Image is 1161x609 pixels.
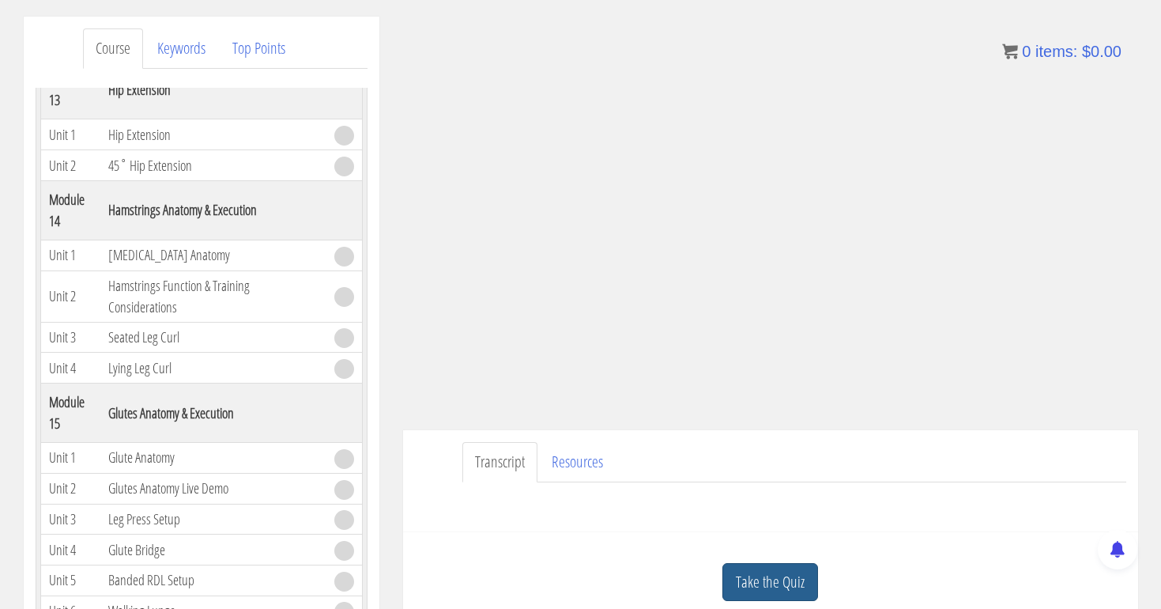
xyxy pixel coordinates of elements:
td: Hamstrings Function & Training Considerations [100,270,326,322]
a: Top Points [220,28,298,69]
td: Lying Leg Curl [100,353,326,384]
bdi: 0.00 [1082,43,1121,60]
td: Glutes Anatomy Live Demo [100,473,326,504]
td: Unit 4 [40,353,100,384]
td: Unit 1 [40,443,100,474]
a: Transcript [462,442,537,482]
a: Take the Quiz [722,563,818,602]
th: Glutes Anatomy & Execution [100,384,326,443]
td: Unit 1 [40,240,100,270]
td: Hip Extension [100,119,326,150]
td: Unit 4 [40,535,100,565]
a: Course [83,28,143,69]
td: Glute Anatomy [100,443,326,474]
td: Unit 2 [40,150,100,181]
img: icon11.png [1002,43,1018,59]
th: Module 13 [40,60,100,119]
span: 0 [1022,43,1031,60]
td: Unit 1 [40,119,100,150]
th: Module 15 [40,384,100,443]
th: Hamstrings Anatomy & Execution [100,180,326,240]
span: items: [1035,43,1077,60]
span: $ [1082,43,1091,60]
a: Resources [539,442,616,482]
td: Unit 2 [40,473,100,504]
td: [MEDICAL_DATA] Anatomy [100,240,326,270]
a: 0 items: $0.00 [1002,43,1121,60]
a: Keywords [145,28,218,69]
td: Unit 3 [40,504,100,535]
th: Module 14 [40,180,100,240]
td: Unit 3 [40,322,100,353]
td: Leg Press Setup [100,504,326,535]
td: Banded RDL Setup [100,565,326,596]
td: 45˚ Hip Extension [100,150,326,181]
th: Hip Extension [100,60,326,119]
td: Unit 2 [40,270,100,322]
td: Seated Leg Curl [100,322,326,353]
td: Glute Bridge [100,535,326,565]
td: Unit 5 [40,565,100,596]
